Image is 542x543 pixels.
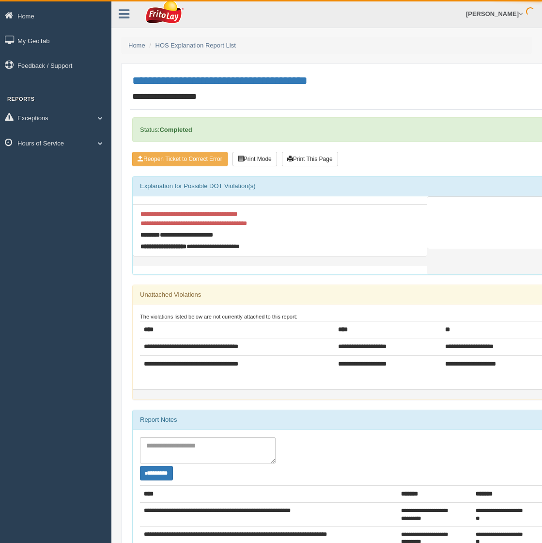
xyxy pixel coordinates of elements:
[155,42,236,49] a: HOS Explanation Report List
[159,126,192,133] strong: Completed
[282,152,338,166] button: Print This Page
[132,152,228,166] button: Reopen Ticket
[232,152,277,166] button: Print Mode
[140,314,297,319] small: The violations listed below are not currently attached to this report:
[140,466,173,480] button: Change Filter Options
[128,42,145,49] a: Home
